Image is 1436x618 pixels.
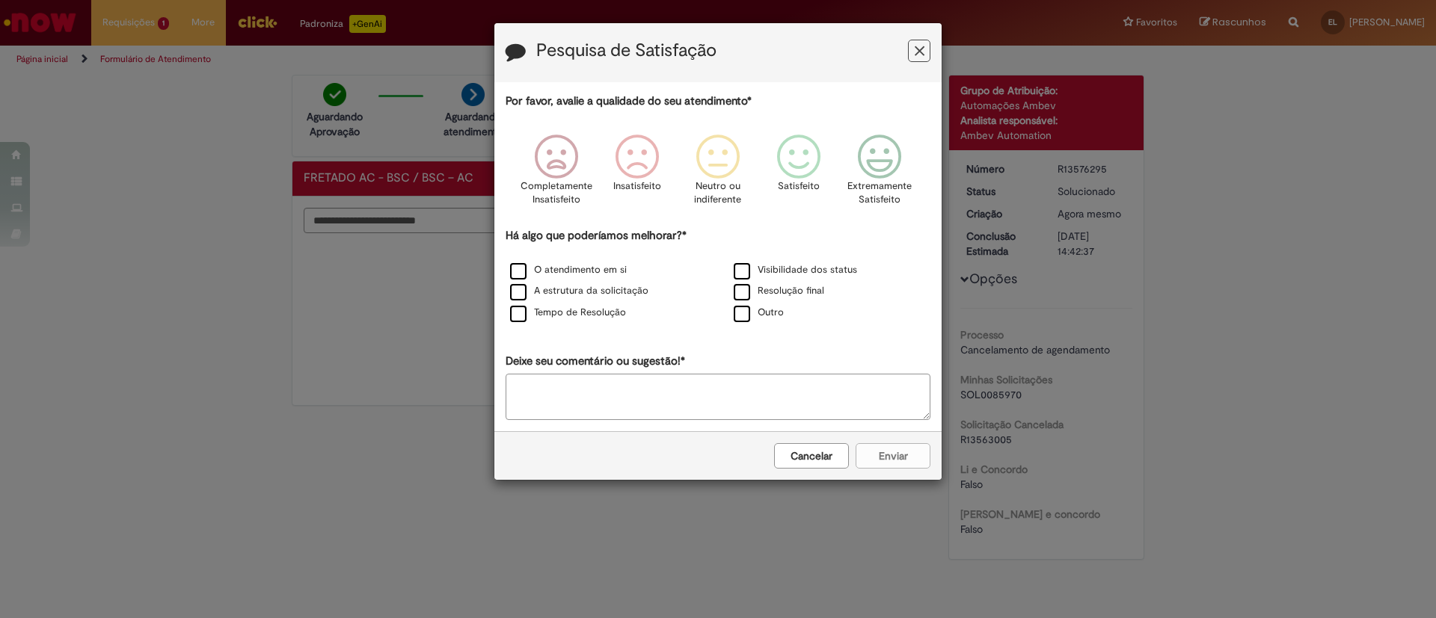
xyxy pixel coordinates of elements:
[506,228,930,324] div: Há algo que poderíamos melhorar?*
[518,123,594,226] div: Completamente Insatisfeito
[847,179,912,207] p: Extremamente Satisfeito
[734,284,824,298] label: Resolução final
[506,353,685,369] label: Deixe seu comentário ou sugestão!*
[761,123,837,226] div: Satisfeito
[510,284,648,298] label: A estrutura da solicitação
[691,179,745,207] p: Neutro ou indiferente
[778,179,820,194] p: Satisfeito
[510,263,627,277] label: O atendimento em si
[734,263,857,277] label: Visibilidade dos status
[521,179,592,207] p: Completamente Insatisfeito
[734,306,784,320] label: Outro
[774,443,849,469] button: Cancelar
[510,306,626,320] label: Tempo de Resolução
[680,123,756,226] div: Neutro ou indiferente
[506,93,752,109] label: Por favor, avalie a qualidade do seu atendimento*
[841,123,918,226] div: Extremamente Satisfeito
[536,41,717,61] label: Pesquisa de Satisfação
[599,123,675,226] div: Insatisfeito
[613,179,661,194] p: Insatisfeito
